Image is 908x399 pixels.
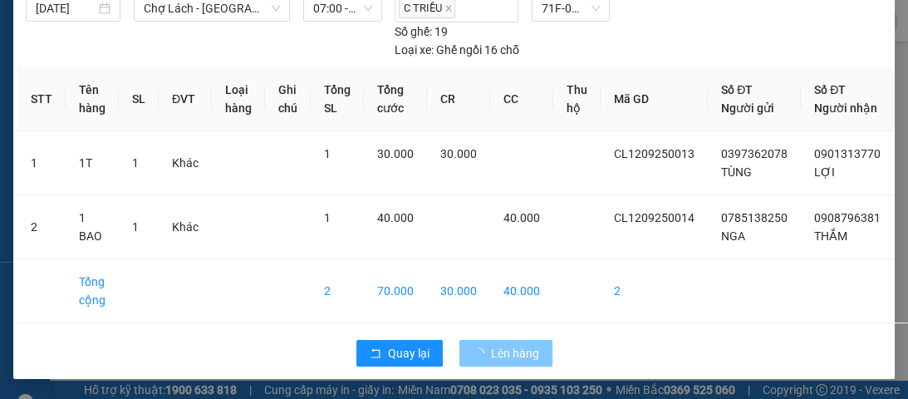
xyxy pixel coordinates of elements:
[473,347,491,359] span: loading
[395,41,519,59] div: Ghế ngồi 16 chỗ
[265,67,311,131] th: Ghi chú
[444,4,453,12] span: close
[814,165,835,179] span: LỢI
[490,259,553,323] td: 40.000
[614,211,694,224] span: CL1209250014
[324,147,331,160] span: 1
[356,340,443,367] button: rollbackQuay lại
[721,211,788,224] span: 0785138250
[427,67,490,131] th: CR
[721,147,788,160] span: 0397362078
[66,131,119,195] td: 1T
[364,67,427,131] th: Tổng cước
[324,211,331,224] span: 1
[66,195,119,259] td: 1 BAO
[440,147,477,160] span: 30.000
[370,347,381,361] span: rollback
[503,211,540,224] span: 40.000
[119,67,159,131] th: SL
[311,67,364,131] th: Tổng SL
[553,67,601,131] th: Thu hộ
[721,229,745,243] span: NGA
[601,67,708,131] th: Mã GD
[159,195,212,259] td: Khác
[721,165,752,179] span: TÙNG
[66,259,119,323] td: Tổng cộng
[271,3,281,13] span: down
[395,22,432,41] span: Số ghế:
[490,67,553,131] th: CC
[159,131,212,195] td: Khác
[459,340,552,367] button: Lên hàng
[377,211,414,224] span: 40.000
[159,67,212,131] th: ĐVT
[601,259,708,323] td: 2
[66,67,119,131] th: Tên hàng
[814,211,881,224] span: 0908796381
[132,156,139,170] span: 1
[814,101,877,115] span: Người nhận
[17,195,66,259] td: 2
[388,344,429,362] span: Quay lại
[721,83,753,96] span: Số ĐT
[814,147,881,160] span: 0901313770
[721,101,774,115] span: Người gửi
[377,147,414,160] span: 30.000
[311,259,364,323] td: 2
[427,259,490,323] td: 30.000
[364,259,427,323] td: 70.000
[17,67,66,131] th: STT
[395,41,434,59] span: Loại xe:
[614,147,694,160] span: CL1209250013
[814,229,847,243] span: THẮM
[132,220,139,234] span: 1
[212,67,265,131] th: Loại hàng
[491,344,539,362] span: Lên hàng
[814,83,846,96] span: Số ĐT
[395,22,448,41] div: 19
[17,131,66,195] td: 1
